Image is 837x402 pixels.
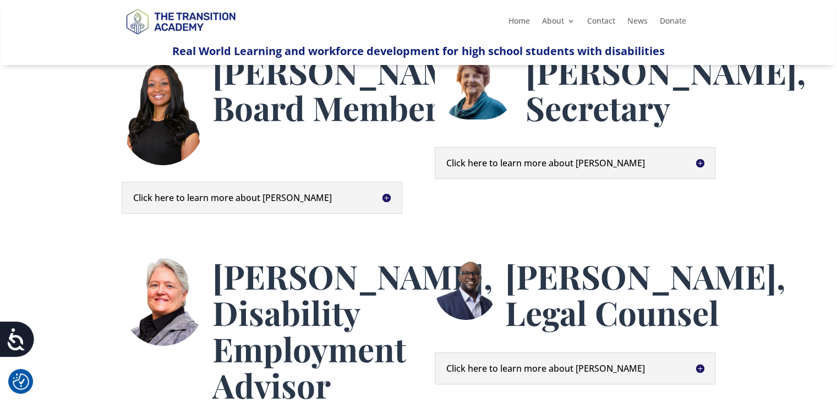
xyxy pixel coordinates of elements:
[212,49,493,129] span: [PERSON_NAME], Board Member
[526,49,806,129] span: [PERSON_NAME], Secretary
[659,17,686,29] a: Donate
[13,373,29,390] button: Cookie Settings
[121,32,240,43] a: Logo-Noticias
[627,17,647,29] a: News
[133,193,391,202] h5: Click here to learn more about [PERSON_NAME]
[446,159,704,167] h5: Click here to learn more about [PERSON_NAME]
[505,254,785,334] span: [PERSON_NAME], Legal Counsel
[587,17,615,29] a: Contact
[172,44,664,58] span: Real World Learning and workforce development for high school students with disabilities
[541,17,575,29] a: About
[13,373,29,390] img: Revisit consent button
[446,364,704,373] h5: Click here to learn more about [PERSON_NAME]
[508,17,529,29] a: Home
[121,2,240,41] img: TTA Brand_TTA Primary Logo_Horizontal_Light BG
